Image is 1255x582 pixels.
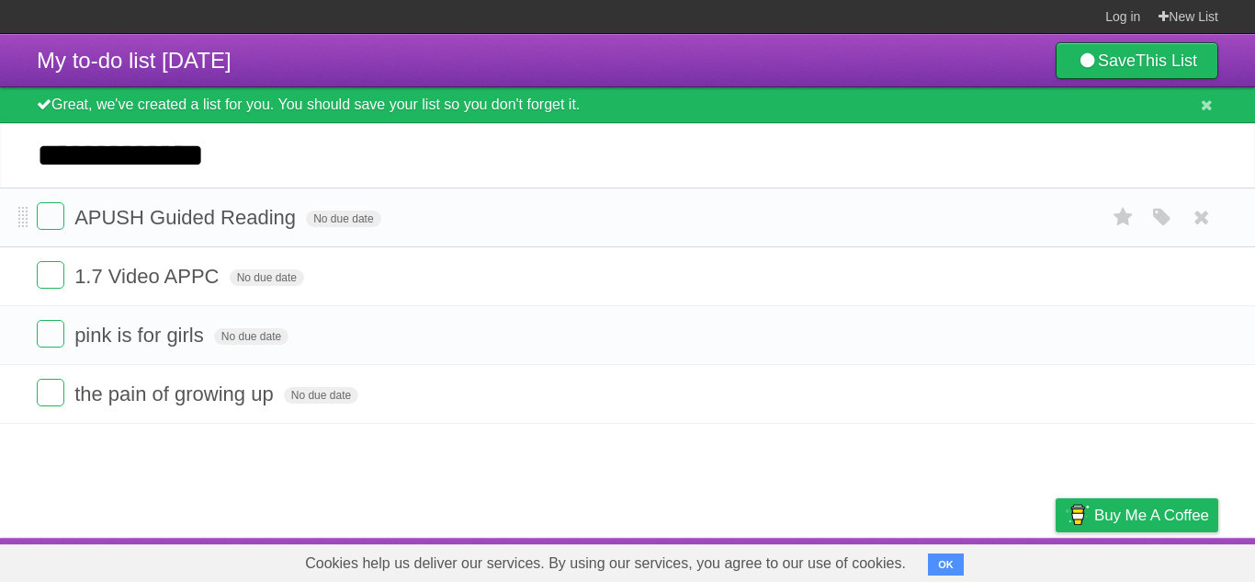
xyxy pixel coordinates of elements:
label: Done [37,320,64,348]
span: No due date [306,211,380,227]
label: Star task [1106,202,1141,233]
label: Done [37,379,64,406]
span: APUSH Guided Reading [74,206,300,229]
button: OK [928,553,964,576]
span: No due date [214,328,288,345]
a: SaveThis List [1056,42,1218,79]
a: Privacy [1032,542,1080,577]
span: pink is for girls [74,324,209,347]
label: Done [37,202,64,230]
span: Cookies help us deliver our services. By using our services, you agree to our use of cookies. [287,545,924,582]
label: Done [37,261,64,289]
span: the pain of growing up [74,382,278,405]
span: No due date [230,269,304,286]
a: About [811,542,850,577]
a: Terms [969,542,1010,577]
span: 1.7 Video APPC [74,265,223,288]
span: No due date [284,387,358,404]
a: Suggest a feature [1102,542,1218,577]
span: My to-do list [DATE] [37,48,232,73]
img: Buy me a coffee [1065,499,1090,531]
span: Buy me a coffee [1094,499,1209,531]
a: Buy me a coffee [1056,498,1218,532]
b: This List [1136,51,1197,70]
a: Developers [872,542,946,577]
